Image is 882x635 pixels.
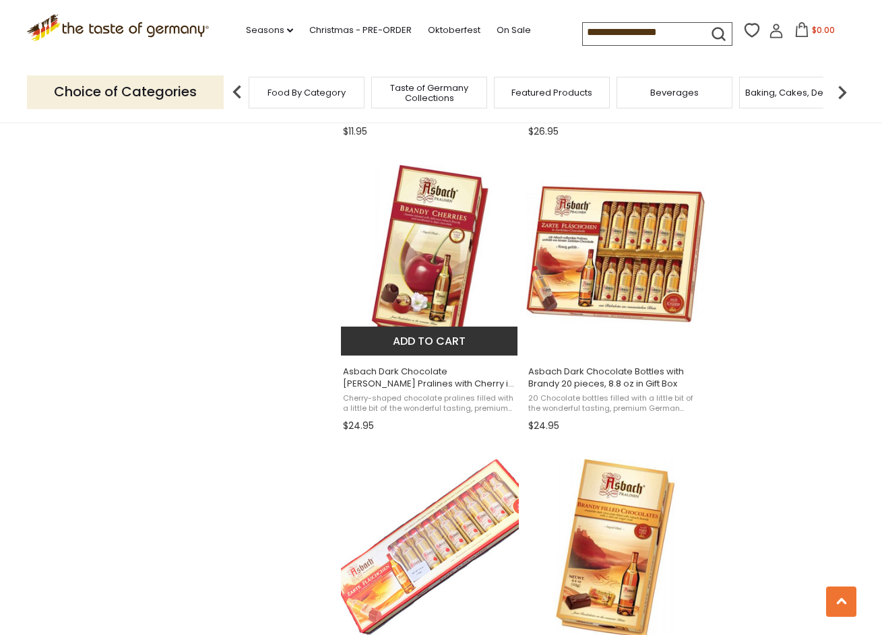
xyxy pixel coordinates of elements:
span: 20 Chocolate bottles filled with a little bit of the wonderful tasting, premium German [PERSON_NA... [528,393,703,414]
a: Oktoberfest [428,23,480,38]
a: Asbach Dark Chocolate Bottles with Brandy 20 pieces, 8.8 oz in Gift Box [526,154,705,436]
span: Cherry-shaped chocolate pralines filled with a little bit of the wonderful tasting, premium Germa... [343,393,517,414]
a: Seasons [246,23,293,38]
img: previous arrow [224,79,251,106]
a: On Sale [497,23,531,38]
a: Asbach Dark Chocolate Brandy Pralines with Cherry in Large Gift Box 7.1 oz [341,154,519,436]
button: $0.00 [786,22,844,42]
a: Baking, Cakes, Desserts [745,88,850,98]
span: $24.95 [343,419,374,433]
span: Asbach Dark Chocolate Bottles with Brandy 20 pieces, 8.8 oz in Gift Box [528,366,703,390]
p: Choice of Categories [27,75,224,108]
a: Food By Category [267,88,346,98]
span: $11.95 [343,125,367,139]
span: $0.00 [812,24,835,36]
img: Asbach Dark Chocolate Bottles with Brandy 20 pieces, 8.8 oz in Gift Box [526,165,705,343]
span: $24.95 [528,419,559,433]
a: Beverages [650,88,699,98]
button: Add to cart [341,327,518,356]
span: Asbach Dark Chocolate [PERSON_NAME] Pralines with Cherry in Large Gift Box 7.1 oz [343,366,517,390]
img: next arrow [829,79,856,106]
a: Featured Products [511,88,592,98]
a: Taste of Germany Collections [375,83,483,103]
a: Christmas - PRE-ORDER [309,23,412,38]
img: Asbach Dark Chocolate Brandy Pralines with Cherry in Large Gift Box [341,165,519,343]
span: $26.95 [528,125,559,139]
